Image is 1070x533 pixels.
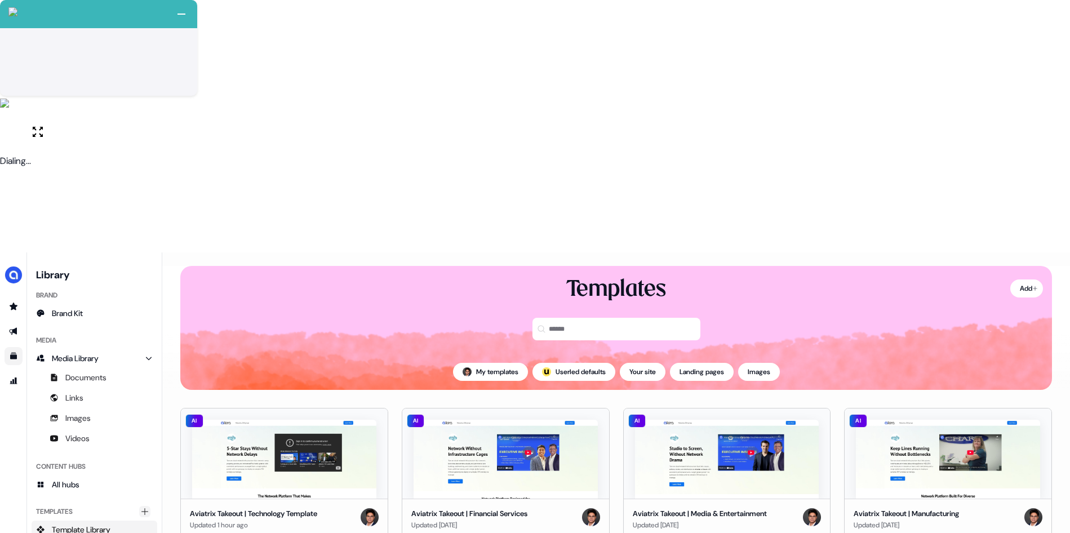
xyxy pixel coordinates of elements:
img: Aviatrix Takeout | Technology Template [192,420,376,499]
a: Go to templates [5,347,23,365]
button: Landing pages [670,363,734,381]
div: AI [407,414,425,428]
a: All hubs [32,476,157,494]
span: Brand Kit [52,308,83,319]
div: Aviatrix Takeout | Technology Template [190,508,317,519]
div: AI [628,414,646,428]
img: Aviatrix Takeout | Media & Entertainment [635,420,819,499]
div: Updated 1 hour ago [190,519,317,531]
a: Brand Kit [32,304,157,322]
button: Add [1010,279,1043,297]
span: Media Library [52,353,99,364]
img: Hugh [1024,508,1042,526]
span: Documents [65,372,106,383]
span: Links [65,392,83,403]
span: Videos [65,433,90,444]
div: Brand [32,286,157,304]
a: Go to prospects [5,297,23,316]
div: Updated [DATE] [633,519,767,531]
h3: Library [32,266,157,282]
a: Links [32,389,157,407]
button: Images [738,363,780,381]
a: Documents [32,368,157,387]
div: Content Hubs [32,458,157,476]
div: ; [542,367,551,376]
div: Updated [DATE] [854,519,959,531]
div: AI [185,414,203,428]
button: userled logo;Userled defaults [532,363,615,381]
div: Aviatrix Takeout | Financial Services [411,508,527,519]
img: Hugh [361,508,379,526]
a: Media Library [32,349,157,367]
img: Hugh [463,367,472,376]
button: Your site [620,363,665,381]
a: Videos [32,429,157,447]
img: userled logo [542,367,551,376]
img: Aviatrix Takeout | Manufacturing [856,420,1040,499]
img: Hugh [803,508,821,526]
a: Go to outbound experience [5,322,23,340]
img: callcloud-icon-white-35.svg [8,7,17,16]
div: Templates [566,275,666,304]
span: Images [65,412,91,424]
div: AI [849,414,867,428]
div: Aviatrix Takeout | Manufacturing [854,508,959,519]
div: Media [32,331,157,349]
div: Templates [32,503,157,521]
a: Images [32,409,157,427]
img: Aviatrix Takeout | Financial Services [414,420,598,499]
span: All hubs [52,479,79,490]
button: My templates [453,363,528,381]
div: Updated [DATE] [411,519,527,531]
a: Go to attribution [5,372,23,390]
img: Hugh [582,508,600,526]
div: Aviatrix Takeout | Media & Entertainment [633,508,767,519]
